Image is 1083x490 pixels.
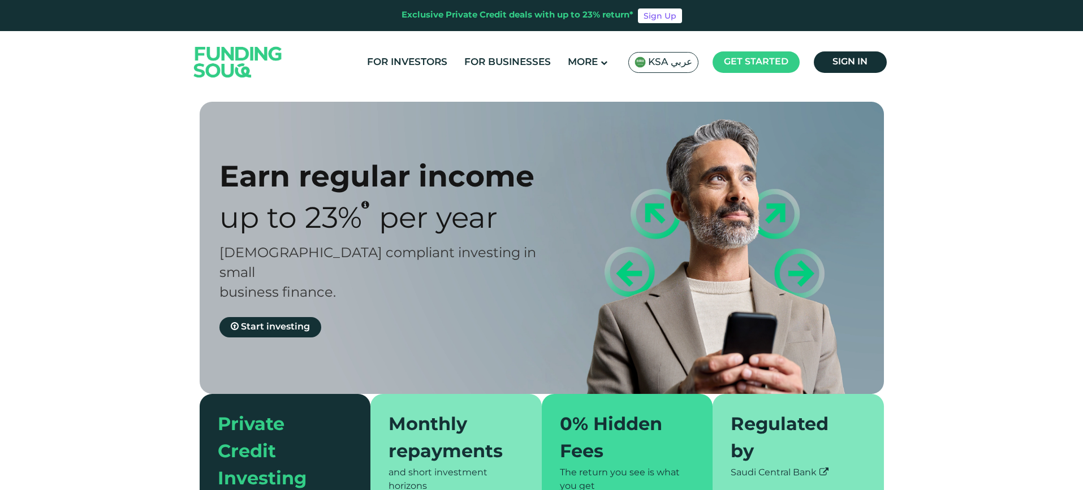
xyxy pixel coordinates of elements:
i: 23% IRR (expected) ~ 15% Net yield (expected) [361,200,369,209]
a: Sign in [814,51,887,73]
span: Up to 23% [219,206,362,234]
span: Sign in [832,58,868,66]
span: More [568,58,598,67]
img: Logo [183,33,294,90]
div: Exclusive Private Credit deals with up to 23% return* [402,9,633,22]
span: [DEMOGRAPHIC_DATA] compliant investing in small business finance. [219,247,536,300]
a: For Businesses [461,53,554,72]
div: Saudi Central Bank [731,466,866,480]
a: For Investors [364,53,450,72]
a: Sign Up [638,8,682,23]
span: KSA عربي [648,56,692,69]
a: Start investing [219,317,321,337]
img: SA Flag [635,57,646,68]
span: Get started [724,58,788,66]
span: Start investing [241,323,310,331]
div: Regulated by [731,412,852,466]
div: 0% Hidden Fees [560,412,681,466]
div: Earn regular income [219,158,562,194]
div: Monthly repayments [389,412,510,466]
span: Per Year [379,206,498,234]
